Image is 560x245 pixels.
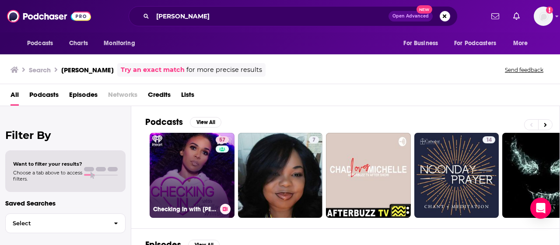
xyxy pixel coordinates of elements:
[145,117,183,128] h2: Podcasts
[104,37,135,50] span: Monitoring
[216,136,229,143] a: 57
[61,66,114,74] h3: [PERSON_NAME]
[150,133,234,218] a: 57Checking In with [PERSON_NAME]
[121,65,185,75] a: Try an exact match
[507,35,539,52] button: open menu
[98,35,146,52] button: open menu
[181,88,194,106] a: Lists
[448,35,509,52] button: open menu
[5,199,126,207] p: Saved Searches
[392,14,429,18] span: Open Advanced
[108,88,137,106] span: Networks
[510,9,523,24] a: Show notifications dropdown
[5,213,126,233] button: Select
[148,88,171,106] a: Credits
[502,66,546,74] button: Send feedback
[534,7,553,26] button: Show profile menu
[454,37,496,50] span: For Podcasters
[63,35,93,52] a: Charts
[238,133,323,218] a: 7
[534,7,553,26] span: Logged in as sVanCleve
[483,136,495,143] a: 14
[5,129,126,142] h2: Filter By
[6,220,107,226] span: Select
[13,170,82,182] span: Choose a tab above to access filters.
[403,37,438,50] span: For Business
[27,37,53,50] span: Podcasts
[397,35,449,52] button: open menu
[388,11,433,21] button: Open AdvancedNew
[10,88,19,106] a: All
[7,8,91,25] img: Podchaser - Follow, Share and Rate Podcasts
[546,7,553,14] svg: Add a profile image
[486,136,492,145] span: 14
[534,7,553,26] img: User Profile
[145,117,221,128] a: PodcastsView All
[129,6,458,26] div: Search podcasts, credits, & more...
[513,37,528,50] span: More
[153,9,388,23] input: Search podcasts, credits, & more...
[309,136,319,143] a: 7
[69,37,88,50] span: Charts
[530,198,551,219] div: Open Intercom Messenger
[21,35,64,52] button: open menu
[416,5,432,14] span: New
[186,65,262,75] span: for more precise results
[29,88,59,106] a: Podcasts
[312,136,315,145] span: 7
[153,206,217,213] h3: Checking In with [PERSON_NAME]
[13,161,82,167] span: Want to filter your results?
[69,88,98,106] a: Episodes
[414,133,499,218] a: 14
[29,66,51,74] h3: Search
[488,9,503,24] a: Show notifications dropdown
[219,136,225,145] span: 57
[190,117,221,128] button: View All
